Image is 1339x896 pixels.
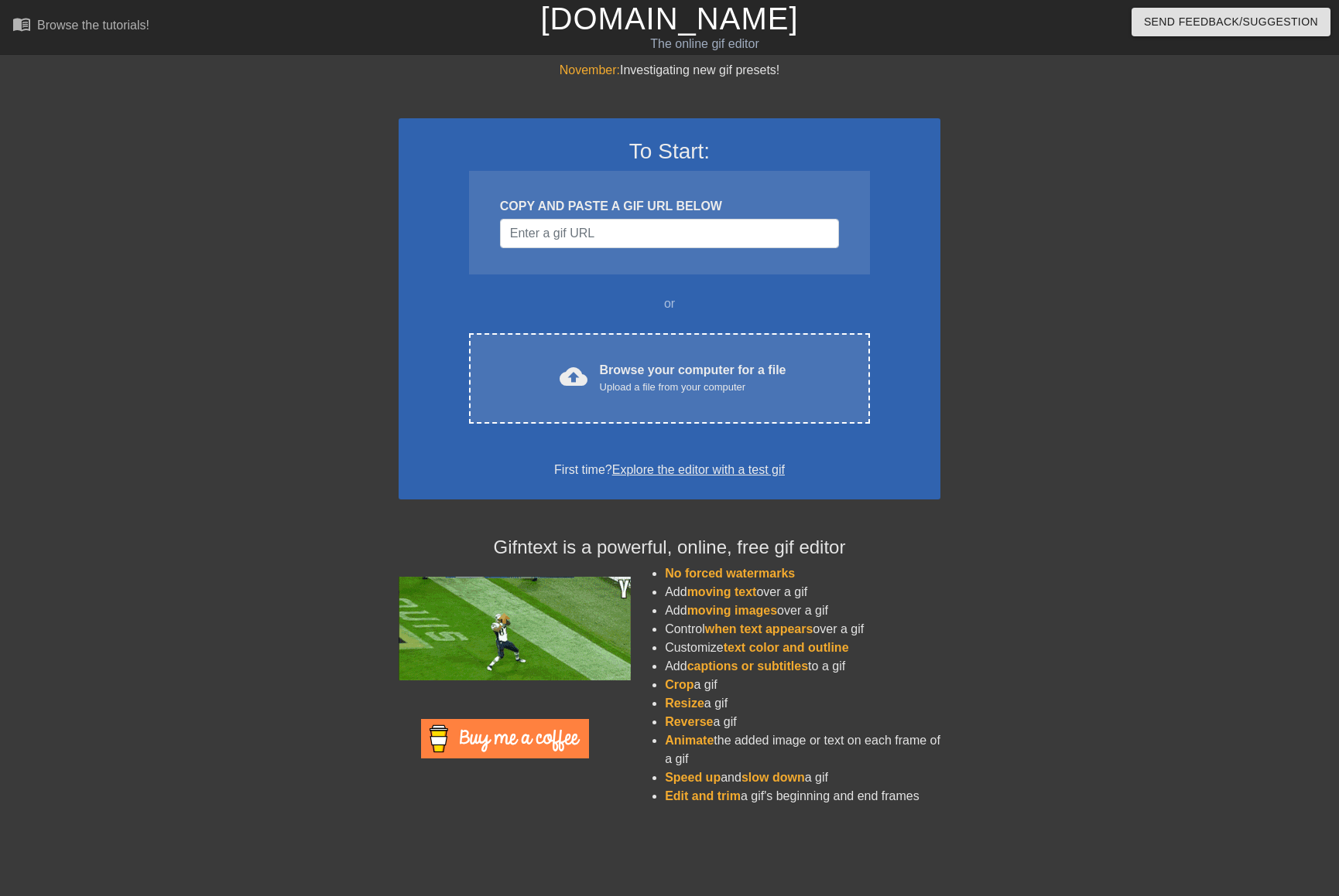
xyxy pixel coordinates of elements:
[560,63,620,77] span: November:
[665,567,795,580] span: No forced watermarks
[665,678,693,691] span: Crop
[12,15,149,39] a: Browse the tutorials!
[705,622,813,635] span: when text appears
[37,19,149,32] div: Browse the tutorials!
[500,219,839,248] input: Username
[612,463,785,476] a: Explore the editor with a test gif
[687,585,757,598] span: moving text
[540,2,798,36] a: [DOMAIN_NAME]
[665,601,940,620] li: Add over a gif
[665,697,704,710] span: Resize
[741,771,805,784] span: slow down
[665,734,714,747] span: Animate
[665,787,940,806] li: a gif's beginning and end frames
[399,537,940,559] h4: Gifntext is a powerful, online, free gif editor
[665,768,940,787] li: and a gif
[600,361,786,395] div: Browse your computer for a file
[687,659,808,673] span: captions or subtitles
[665,789,741,802] span: Edit and trim
[12,15,31,33] span: menu_book
[399,577,631,680] img: football_small.gif
[665,620,940,639] li: Control over a gif
[419,138,920,165] h3: To Start:
[600,380,786,395] div: Upload a file from your computer
[1132,8,1330,36] button: Send Feedback/Suggestion
[500,197,839,216] div: COPY AND PASTE A GIF URL BELOW
[665,731,940,768] li: the added image or text on each frame of a gif
[560,363,587,390] span: cloud_upload
[665,715,713,728] span: Reverse
[399,61,940,80] div: Investigating new gif presets!
[687,604,777,617] span: moving images
[1144,12,1318,32] span: Send Feedback/Suggestion
[665,676,940,694] li: a gif
[665,583,940,601] li: Add over a gif
[665,713,940,731] li: a gif
[665,657,940,676] li: Add to a gif
[454,35,956,53] div: The online gif editor
[419,461,920,479] div: First time?
[421,719,589,758] img: Buy Me A Coffee
[665,771,721,784] span: Speed up
[665,639,940,657] li: Customize
[439,295,900,313] div: or
[724,641,849,654] span: text color and outline
[665,694,940,713] li: a gif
